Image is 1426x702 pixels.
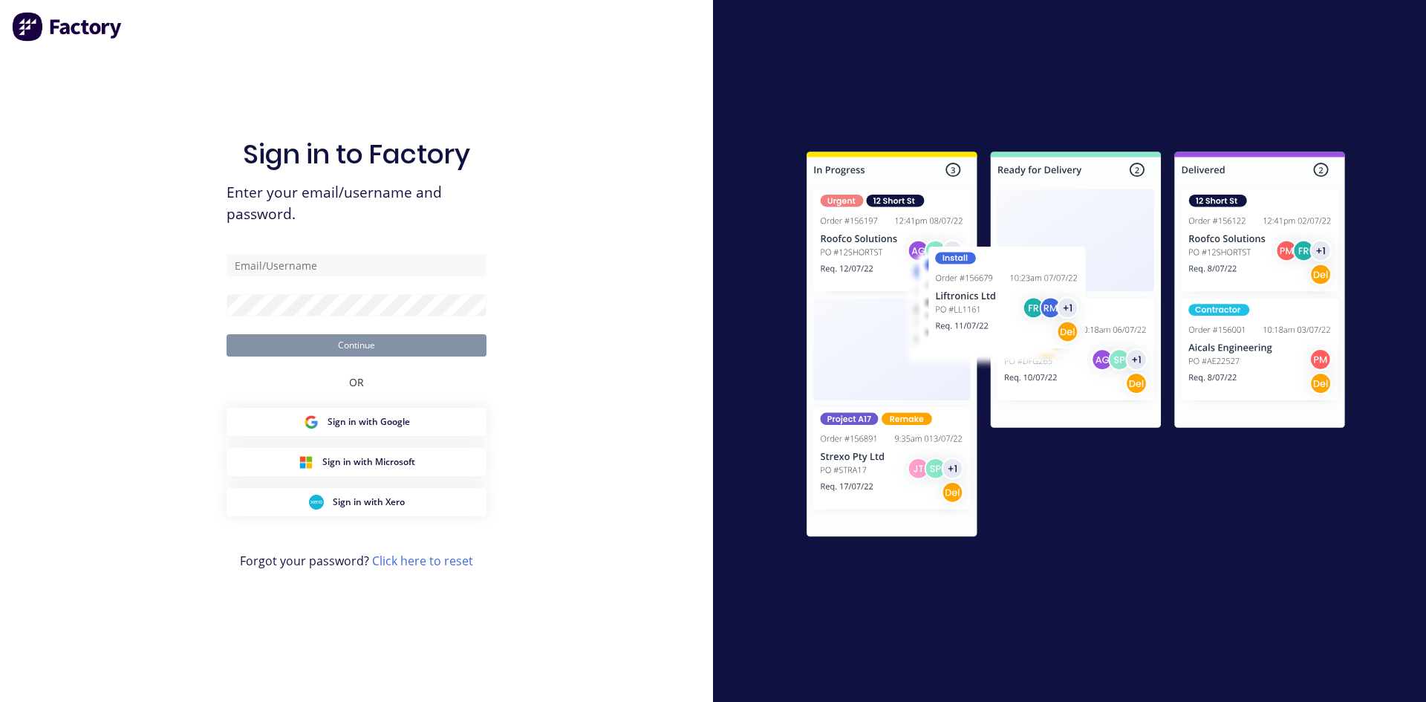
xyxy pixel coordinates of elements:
img: Factory [12,12,123,42]
input: Email/Username [227,254,486,276]
h1: Sign in to Factory [243,138,470,170]
div: OR [349,357,364,408]
button: Xero Sign inSign in with Xero [227,488,486,516]
span: Forgot your password? [240,552,473,570]
span: Sign in with Xero [333,495,405,509]
a: Click here to reset [372,553,473,569]
span: Sign in with Google [328,415,410,429]
img: Sign in [774,122,1378,572]
button: Google Sign inSign in with Google [227,408,486,436]
button: Continue [227,334,486,357]
img: Google Sign in [304,415,319,429]
img: Microsoft Sign in [299,455,313,469]
span: Enter your email/username and password. [227,182,486,225]
img: Xero Sign in [309,495,324,510]
button: Microsoft Sign inSign in with Microsoft [227,448,486,476]
span: Sign in with Microsoft [322,455,415,469]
